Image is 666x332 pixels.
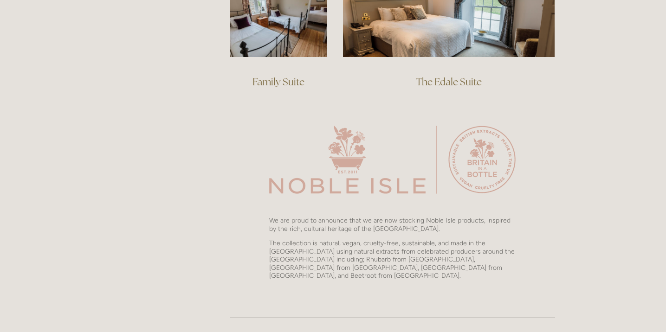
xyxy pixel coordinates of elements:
[416,76,482,88] a: The Edale Suite
[252,76,304,88] a: Family Suite
[269,217,516,233] p: We are proud to announce that we are now stocking Noble Isle products, inspired by the rich, cult...
[269,239,516,280] p: The collection is natural, vegan, cruelty-free, sustainable, and made in the [GEOGRAPHIC_DATA] us...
